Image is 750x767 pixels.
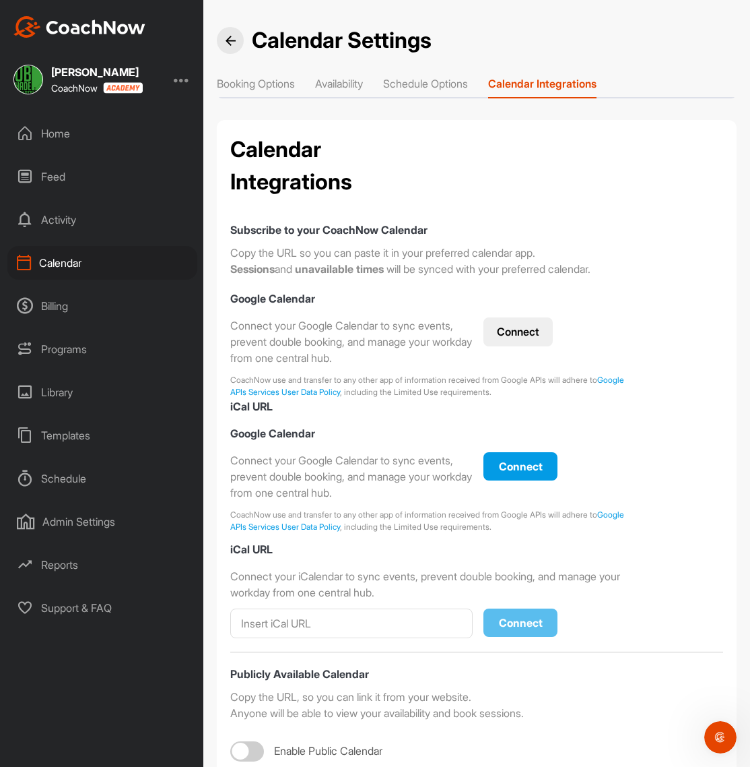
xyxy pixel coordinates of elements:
[230,667,369,681] label: Publicly Available Calendar
[86,441,96,452] button: Start recording
[230,223,428,237] label: Subscribe to your CoachNow Calendar
[483,452,557,481] button: Connect
[230,317,473,366] div: Connect your Google Calendar to sync events, prevent double booking, and manage your workday from...
[230,374,634,398] div: CoachNow use and transfer to any other app of information received from Google APIs will adhere t...
[226,36,236,46] img: Back
[13,16,145,38] img: CoachNow
[236,5,261,30] div: Close
[231,436,252,458] button: Send a message…
[22,350,133,358] div: [PERSON_NAME] • 13h ago
[488,75,596,97] li: Calendar Integrations
[7,117,197,150] div: Home
[7,462,197,495] div: Schedule
[64,441,75,452] button: Gif picker
[103,82,143,94] img: CoachNow acadmey
[7,332,197,366] div: Programs
[7,591,197,625] div: Support & FAQ
[230,398,723,415] label: iCal URL
[21,441,32,452] button: Upload attachment
[7,289,197,323] div: Billing
[483,317,553,346] button: Connect
[217,75,295,97] li: Booking Options
[11,413,258,436] textarea: Message…
[11,106,221,347] div: We've enhanced the Google Calendar integration for a more seamless experience.If you haven't link...
[230,452,473,501] div: Connect your Google Calendar to sync events, prevent double booking, and manage your workday from...
[383,75,468,97] li: Schedule Options
[42,441,53,452] button: Emoji picker
[230,689,723,705] div: Copy the URL, so you can link it from your website.
[230,425,723,441] label: Google Calendar
[230,568,634,601] div: Connect your iCalendar to sync events, prevent double booking, and manage your workday from one c...
[7,375,197,409] div: Library
[499,460,543,473] span: Connect
[7,548,197,582] div: Reports
[230,705,723,721] div: Anyone will be able to view your availability and book sessions.
[274,744,382,758] span: Enable Public Calendar
[315,75,363,97] li: Availability
[230,609,473,638] input: Insert iCal URL
[230,541,723,557] label: iCal URL
[230,510,624,532] a: Google APIs Services User Data Policy
[22,160,210,240] div: If you haven't linked your Google Calendar yet, now's the perfect time to do so. For those who al...
[252,28,432,54] h2: Calendar Settings
[13,65,43,94] img: square_7d72e3b9a0e7cffca0d5903ffc03afe1.jpg
[7,246,197,280] div: Calendar
[7,160,197,193] div: Feed
[230,133,412,198] h2: Calendar Integrations
[230,290,723,307] label: Google Calendar
[22,246,210,338] div: For more details on this exciting integration, ​ Respond here if you have any questions. Talk soo...
[230,262,275,276] strong: Sessions
[7,419,197,452] div: Templates
[38,7,60,29] img: Profile image for Alex
[9,5,34,31] button: go back
[704,721,737,754] iframe: Intercom live chat
[295,262,384,276] strong: unavailable times
[51,82,143,94] div: CoachNow
[65,17,131,30] p: Active 10h ago
[483,609,557,638] button: Connect
[230,261,723,277] div: and will be synced with your preferred calendar.
[230,245,723,261] div: Copy the URL so you can paste it in your preferred calendar app.
[7,203,197,237] div: Activity
[230,375,624,397] a: Google APIs Services User Data Policy
[65,7,153,17] h1: [PERSON_NAME]
[211,5,236,31] button: Home
[22,201,203,238] b: please disconnect and reconnect the connection to enjoy improved accuracy and features.
[499,616,543,630] span: Connect
[7,505,197,539] div: Admin Settings
[22,114,210,154] div: We've enhanced the Google Calendar integration for a more seamless experience.
[230,509,634,533] div: CoachNow use and transfer to any other app of information received from Google APIs will adhere t...
[51,67,143,78] div: [PERSON_NAME]
[76,274,162,284] a: see this blog post.
[11,106,259,377] div: Alex says…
